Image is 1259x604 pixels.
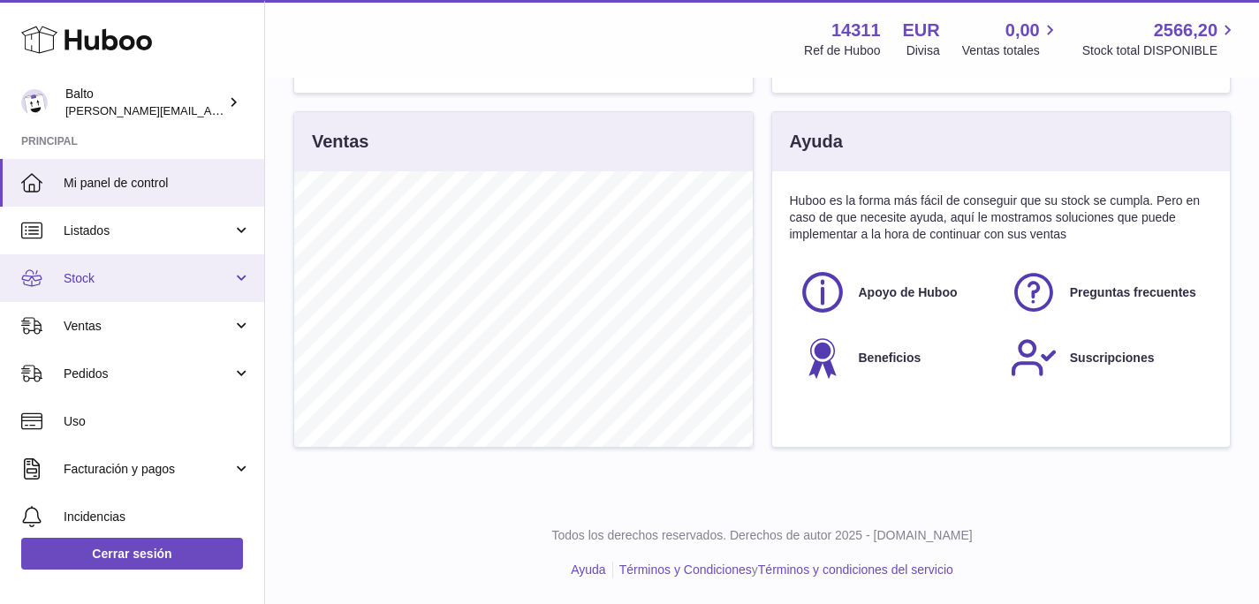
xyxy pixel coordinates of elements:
strong: 14311 [831,19,881,42]
strong: EUR [903,19,940,42]
span: Stock [64,270,232,287]
p: Huboo es la forma más fácil de conseguir que su stock se cumpla. Pero en caso de que necesite ayu... [790,193,1213,243]
span: Ventas totales [962,42,1060,59]
a: Beneficios [799,334,992,381]
a: Apoyo de Huboo [799,268,992,316]
span: Facturación y pagos [64,461,232,478]
h3: Ventas [312,130,368,154]
span: Stock total DISPONIBLE [1082,42,1238,59]
a: 0,00 Ventas totales [962,19,1060,59]
span: Listados [64,223,232,239]
span: [PERSON_NAME][EMAIL_ADDRESS][DOMAIN_NAME] [65,103,354,117]
li: y [613,562,953,578]
a: Preguntas frecuentes [1010,268,1203,316]
span: Incidencias [64,509,251,525]
span: Ventas [64,318,232,335]
img: dani@balto.fr [21,89,48,116]
span: 2566,20 [1154,19,1217,42]
a: Términos y condiciones del servicio [758,562,953,577]
span: Apoyo de Huboo [859,284,958,301]
div: Divisa [906,42,940,59]
h3: Ayuda [790,130,843,154]
a: 2566,20 Stock total DISPONIBLE [1082,19,1238,59]
div: Ref de Huboo [804,42,880,59]
span: Beneficios [859,350,921,366]
a: Cerrar sesión [21,538,243,570]
a: Términos y Condiciones [619,562,752,577]
span: Pedidos [64,366,232,382]
span: Suscripciones [1070,350,1155,366]
a: Suscripciones [1010,334,1203,381]
a: Ayuda [571,562,605,577]
span: 0,00 [1005,19,1040,42]
p: Todos los derechos reservados. Derechos de autor 2025 - [DOMAIN_NAME] [279,527,1245,544]
div: Balto [65,86,224,119]
span: Uso [64,413,251,430]
span: Mi panel de control [64,175,251,192]
span: Preguntas frecuentes [1070,284,1196,301]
